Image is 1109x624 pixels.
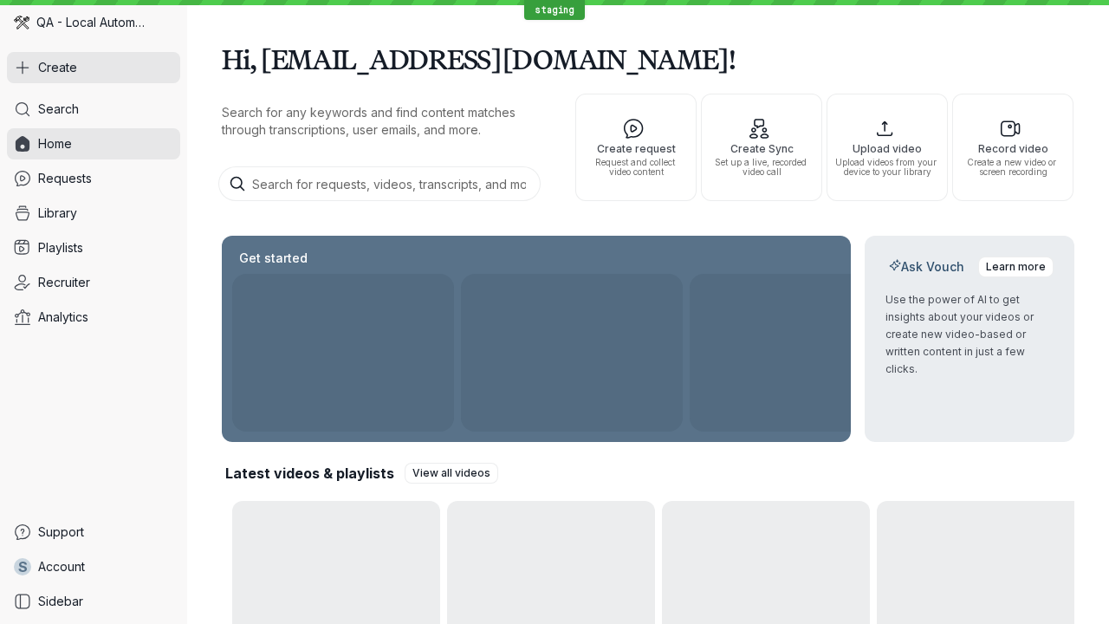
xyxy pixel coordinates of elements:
span: s [18,558,28,575]
h1: Hi, [EMAIL_ADDRESS][DOMAIN_NAME]! [222,35,1074,83]
p: Search for any keywords and find content matches through transcriptions, user emails, and more. [222,104,544,139]
a: View all videos [405,463,498,484]
button: Create requestRequest and collect video content [575,94,697,201]
a: Recruiter [7,267,180,298]
span: Create [38,59,77,76]
span: Sidebar [38,593,83,610]
p: Use the power of AI to get insights about your videos or create new video-based or written conten... [885,291,1054,378]
a: Playlists [7,232,180,263]
span: Set up a live, recorded video call [709,158,814,177]
button: Create SyncSet up a live, recorded video call [701,94,822,201]
span: Support [38,523,84,541]
span: Learn more [986,258,1046,276]
span: QA - Local Automation [36,14,147,31]
a: Library [7,198,180,229]
a: Support [7,517,180,548]
a: Home [7,128,180,159]
a: Sidebar [7,586,180,617]
span: Request and collect video content [583,158,689,177]
button: Upload videoUpload videos from your device to your library [827,94,948,201]
span: Create request [583,143,689,154]
span: Library [38,205,77,222]
span: Requests [38,170,92,187]
span: Search [38,101,79,118]
span: Analytics [38,309,88,326]
input: Search for requests, videos, transcripts, and more... [218,166,541,201]
span: Create Sync [709,143,814,154]
div: QA - Local Automation [7,7,180,38]
span: Upload videos from your device to your library [834,158,940,177]
span: Recruiter [38,274,90,291]
img: QA - Local Automation avatar [14,15,29,30]
span: Playlists [38,239,83,257]
a: Search [7,94,180,125]
a: sAccount [7,551,180,582]
span: View all videos [412,465,490,482]
button: Create [7,52,180,83]
a: Learn more [978,257,1054,277]
h2: Ask Vouch [885,258,968,276]
h2: Get started [236,250,311,267]
span: Account [38,558,85,575]
a: Analytics [7,302,180,333]
span: Create a new video or screen recording [960,158,1066,177]
h2: Latest videos & playlists [225,464,394,483]
span: Upload video [834,143,940,154]
span: Home [38,135,72,153]
span: Record video [960,143,1066,154]
button: Record videoCreate a new video or screen recording [952,94,1073,201]
a: Requests [7,163,180,194]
